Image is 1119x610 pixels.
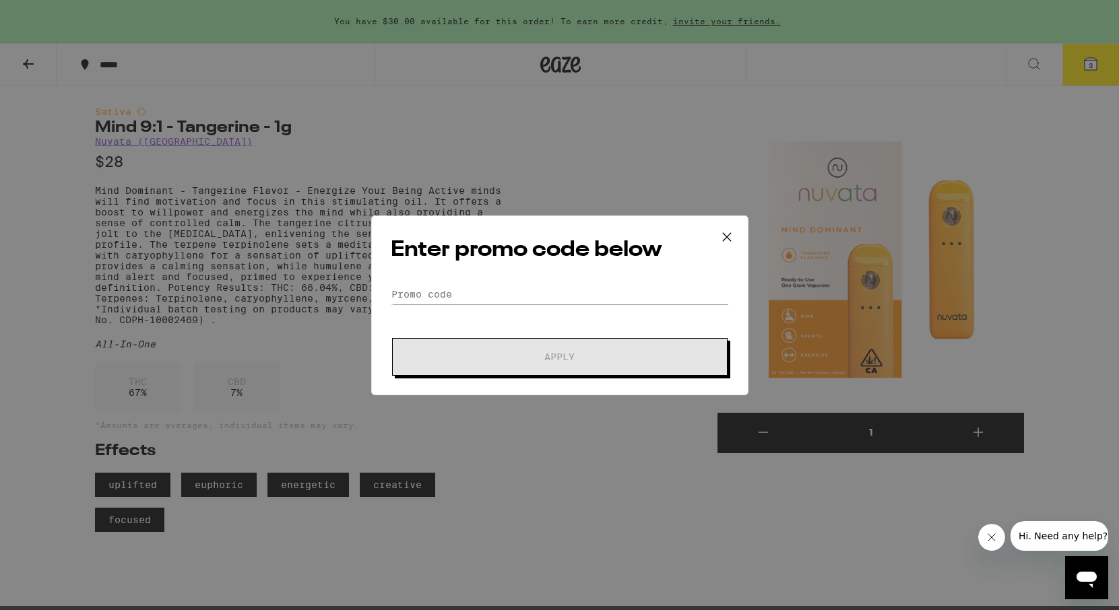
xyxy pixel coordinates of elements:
[392,338,728,376] button: Apply
[391,284,729,304] input: Promo code
[391,235,729,265] h2: Enter promo code below
[1065,556,1108,599] iframe: Button to launch messaging window
[544,352,575,362] span: Apply
[1011,521,1108,551] iframe: Message from company
[978,524,1005,551] iframe: Close message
